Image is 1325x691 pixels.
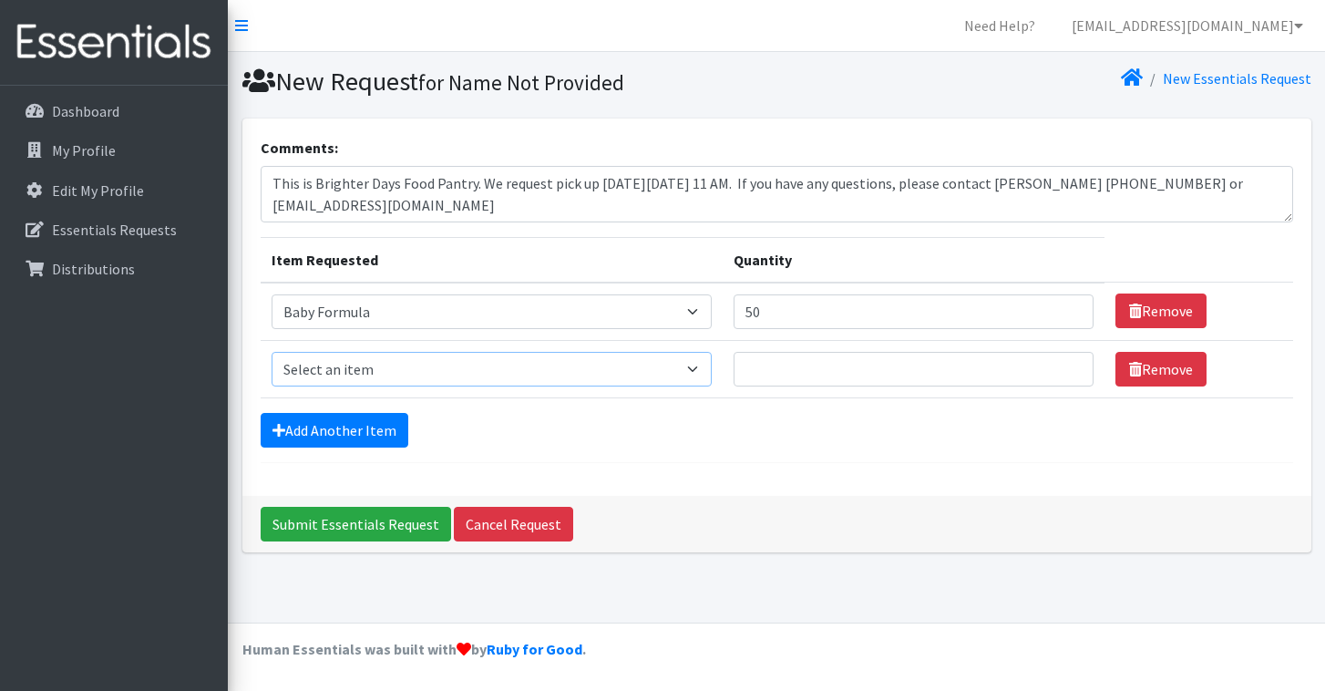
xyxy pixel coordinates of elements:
a: Add Another Item [261,413,408,448]
a: Essentials Requests [7,211,221,248]
label: Comments: [261,137,338,159]
input: Submit Essentials Request [261,507,451,541]
a: Need Help? [950,7,1050,44]
a: My Profile [7,132,221,169]
a: [EMAIL_ADDRESS][DOMAIN_NAME] [1057,7,1318,44]
a: Remove [1115,294,1207,328]
p: My Profile [52,141,116,160]
a: Dashboard [7,93,221,129]
small: for Name Not Provided [418,69,624,96]
a: Cancel Request [454,507,573,541]
p: Essentials Requests [52,221,177,239]
p: Dashboard [52,102,119,120]
img: HumanEssentials [7,12,221,73]
h1: New Request [242,66,770,98]
a: Remove [1115,352,1207,387]
strong: Human Essentials was built with by . [242,640,586,658]
a: Distributions [7,251,221,287]
p: Edit My Profile [52,181,144,200]
a: Ruby for Good [487,640,582,658]
th: Quantity [723,237,1104,283]
p: Distributions [52,260,135,278]
th: Item Requested [261,237,723,283]
a: New Essentials Request [1163,69,1311,88]
a: Edit My Profile [7,172,221,209]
